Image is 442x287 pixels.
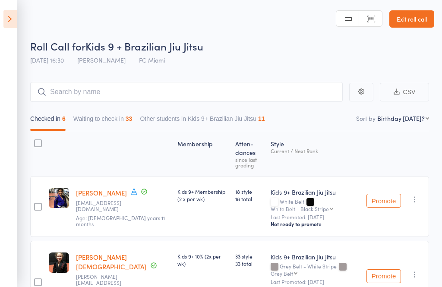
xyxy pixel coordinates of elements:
[177,252,229,267] div: Kids 9+ 10% (2x per wk)
[77,56,126,64] span: [PERSON_NAME]
[271,221,360,227] div: Not ready to promote
[271,214,360,220] small: Last Promoted: [DATE]
[76,188,127,197] a: [PERSON_NAME]
[271,271,293,276] div: Grey Belt
[49,252,69,273] img: image1747292415.png
[271,199,360,211] div: White Belt
[30,82,343,102] input: Search by name
[30,111,66,131] button: Checked in6
[389,10,434,28] a: Exit roll call
[267,135,363,172] div: Style
[235,252,264,260] span: 33 style
[76,252,146,271] a: [PERSON_NAME][DEMOGRAPHIC_DATA]
[235,188,264,195] span: 18 style
[76,200,132,212] small: toriipaula@gmail.com
[235,195,264,202] span: 18 total
[271,279,360,285] small: Last Promoted: [DATE]
[258,115,265,122] div: 11
[356,114,376,123] label: Sort by
[271,188,360,196] div: Kids 9+ Brazilian Jiu Jitsu
[85,39,203,53] span: Kids 9 + Brazilian Jiu Jitsu
[30,39,85,53] span: Roll Call for
[177,188,229,202] div: Kids 9+ Membership (2 x per wk)
[76,214,165,227] span: Age: [DEMOGRAPHIC_DATA] years 11 months
[235,157,264,168] div: since last grading
[49,188,69,208] img: image1752648019.png
[139,56,165,64] span: FC Miami
[377,114,425,123] div: Birthday [DATE]?
[271,206,329,211] div: White Belt - Black Stripe
[140,111,265,131] button: Other students in Kids 9+ Brazilian Jiu Jitsu11
[366,194,401,208] button: Promote
[73,111,133,131] button: Waiting to check in33
[366,269,401,283] button: Promote
[380,83,429,101] button: CSV
[30,56,64,64] span: [DATE] 16:30
[271,252,360,261] div: Kids 9+ Brazilian Jiu Jitsu
[271,263,360,276] div: Grey Belt - White Stripe
[174,135,232,172] div: Membership
[271,148,360,154] div: Current / Next Rank
[126,115,133,122] div: 33
[232,135,267,172] div: Atten­dances
[62,115,66,122] div: 6
[235,260,264,267] span: 33 total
